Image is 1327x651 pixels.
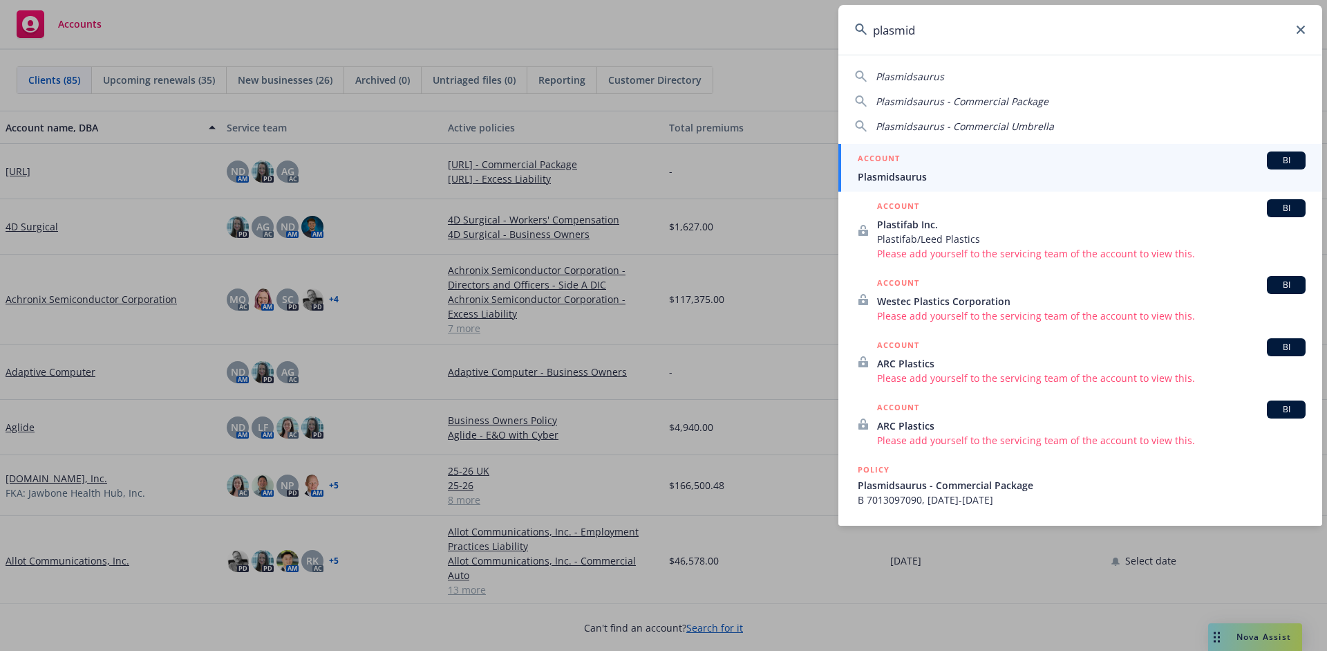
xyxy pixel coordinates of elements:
[877,338,919,355] h5: ACCOUNT
[858,522,890,536] h5: POLICY
[1272,202,1300,214] span: BI
[838,515,1322,574] a: POLICY
[838,268,1322,331] a: ACCOUNTBIWestec Plastics CorporationPlease add yourself to the servicing team of the account to v...
[877,433,1306,448] span: Please add yourself to the servicing team of the account to view this.
[877,217,1306,232] span: Plastifab Inc.
[877,294,1306,309] span: Westec Plastics Corporation
[838,5,1322,55] input: Search...
[876,95,1048,108] span: Plasmidsaurus - Commercial Package
[838,393,1322,455] a: ACCOUNTBIARC PlasticsPlease add yourself to the servicing team of the account to view this.
[838,144,1322,192] a: ACCOUNTBIPlasmidsaurus
[838,192,1322,268] a: ACCOUNTBIPlastifab Inc.Plastifab/Leed PlasticsPlease add yourself to the servicing team of the ac...
[858,169,1306,184] span: Plasmidsaurus
[877,309,1306,323] span: Please add yourself to the servicing team of the account to view this.
[858,152,900,168] h5: ACCOUNT
[838,331,1322,393] a: ACCOUNTBIARC PlasticsPlease add yourself to the servicing team of the account to view this.
[838,455,1322,515] a: POLICYPlasmidsaurus - Commercial PackageB 7013097090, [DATE]-[DATE]
[877,401,919,417] h5: ACCOUNT
[877,419,1306,433] span: ARC Plastics
[1272,341,1300,354] span: BI
[877,199,919,216] h5: ACCOUNT
[876,120,1054,133] span: Plasmidsaurus - Commercial Umbrella
[858,463,890,477] h5: POLICY
[877,246,1306,261] span: Please add yourself to the servicing team of the account to view this.
[877,276,919,293] h5: ACCOUNT
[1272,154,1300,167] span: BI
[858,493,1306,507] span: B 7013097090, [DATE]-[DATE]
[876,70,944,83] span: Plasmidsaurus
[877,371,1306,385] span: Please add yourself to the servicing team of the account to view this.
[1272,403,1300,416] span: BI
[1272,279,1300,291] span: BI
[877,232,1306,246] span: Plastifab/Leed Plastics
[858,478,1306,493] span: Plasmidsaurus - Commercial Package
[877,356,1306,371] span: ARC Plastics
